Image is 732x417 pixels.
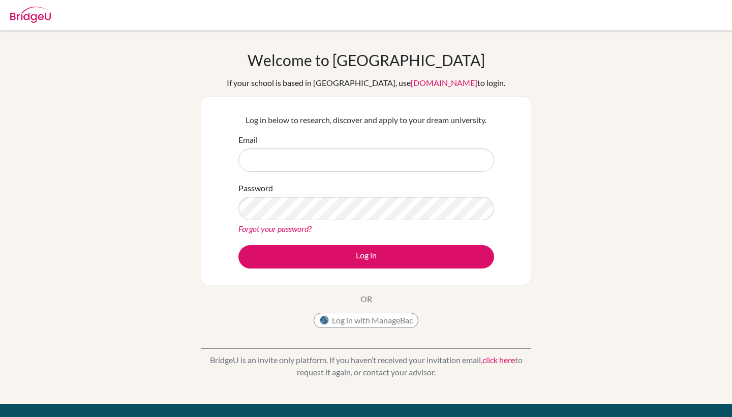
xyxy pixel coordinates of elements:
img: Bridge-U [10,7,51,23]
p: OR [360,293,372,305]
div: If your school is based in [GEOGRAPHIC_DATA], use to login. [227,77,505,89]
h1: Welcome to [GEOGRAPHIC_DATA] [248,51,485,69]
a: click here [482,355,515,365]
a: [DOMAIN_NAME] [411,78,477,87]
button: Log in [238,245,494,269]
button: Log in with ManageBac [314,313,418,328]
a: Forgot your password? [238,224,312,233]
label: Email [238,134,258,146]
p: BridgeU is an invite only platform. If you haven’t received your invitation email, to request it ... [201,354,531,378]
label: Password [238,182,273,194]
p: Log in below to research, discover and apply to your dream university. [238,114,494,126]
